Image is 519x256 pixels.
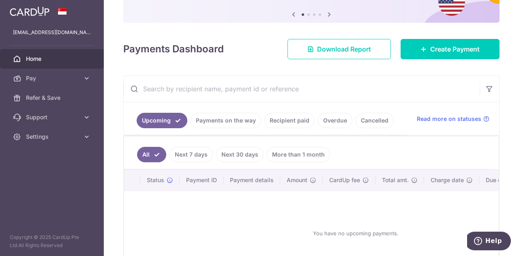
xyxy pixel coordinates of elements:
[264,113,315,128] a: Recipient paid
[317,44,371,54] span: Download Report
[431,176,464,184] span: Charge date
[401,39,500,59] a: Create Payment
[26,113,79,121] span: Support
[356,113,394,128] a: Cancelled
[10,6,49,16] img: CardUp
[191,113,261,128] a: Payments on the way
[267,147,330,162] a: More than 1 month
[287,39,391,59] a: Download Report
[417,115,489,123] a: Read more on statuses
[26,133,79,141] span: Settings
[124,76,480,102] input: Search by recipient name, payment id or reference
[318,113,352,128] a: Overdue
[123,42,224,56] h4: Payments Dashboard
[430,44,480,54] span: Create Payment
[169,147,213,162] a: Next 7 days
[329,176,360,184] span: CardUp fee
[467,232,511,252] iframe: Opens a widget where you can find more information
[486,176,510,184] span: Due date
[26,74,79,82] span: Pay
[147,176,164,184] span: Status
[417,115,481,123] span: Read more on statuses
[137,147,166,162] a: All
[26,94,79,102] span: Refer & Save
[223,170,280,191] th: Payment details
[382,176,409,184] span: Total amt.
[287,176,307,184] span: Amount
[180,170,223,191] th: Payment ID
[26,55,79,63] span: Home
[137,113,187,128] a: Upcoming
[216,147,264,162] a: Next 30 days
[13,28,91,37] p: [EMAIL_ADDRESS][DOMAIN_NAME]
